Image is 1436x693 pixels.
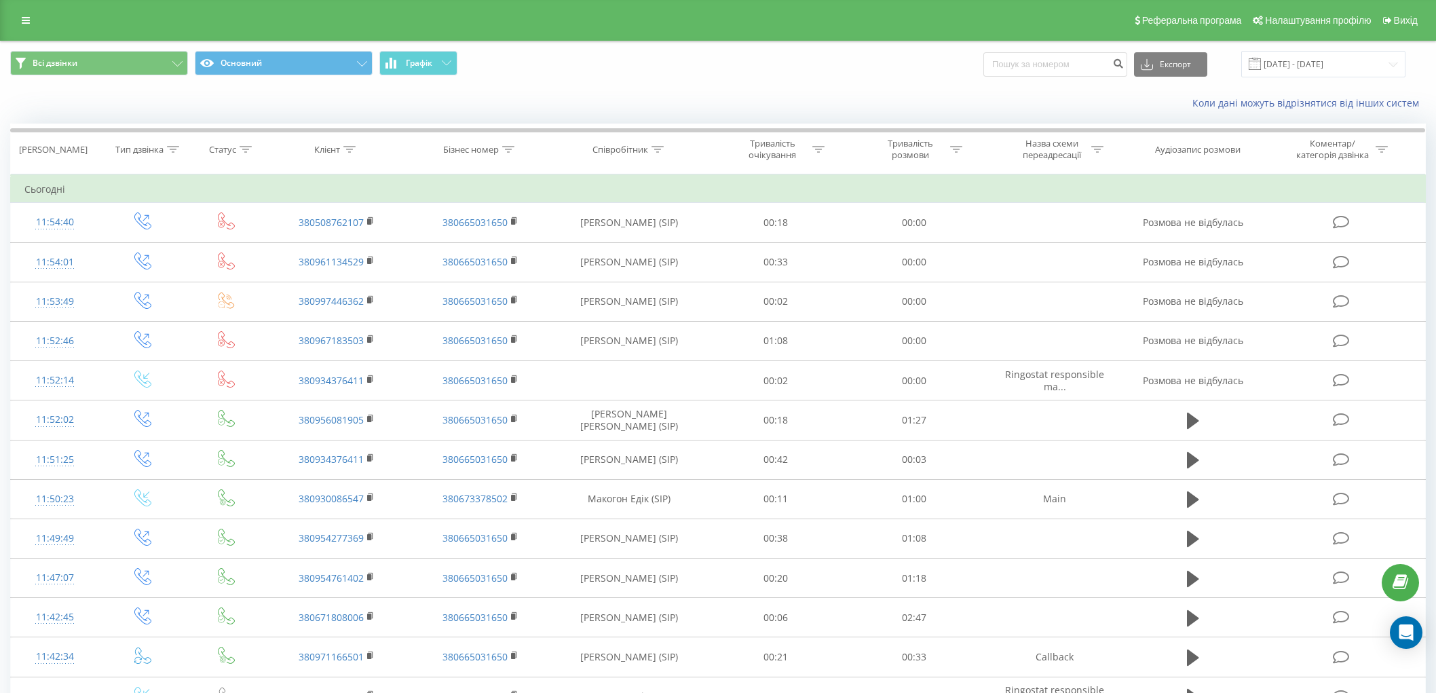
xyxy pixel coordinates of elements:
div: 11:52:14 [24,367,86,394]
td: 00:33 [706,242,845,282]
td: [PERSON_NAME] (SIP) [552,598,706,637]
a: 380967183503 [299,334,364,347]
td: 00:38 [706,519,845,558]
a: 380665031650 [442,295,508,307]
td: 00:21 [706,637,845,677]
td: [PERSON_NAME] (SIP) [552,637,706,677]
td: 01:08 [845,519,983,558]
button: Експорт [1134,52,1207,77]
td: [PERSON_NAME] (SIP) [552,519,706,558]
td: 01:27 [845,400,983,440]
td: 00:11 [706,479,845,519]
td: Макогон Едік (SIP) [552,479,706,519]
a: 380954761402 [299,572,364,584]
td: 00:06 [706,598,845,637]
td: 01:00 [845,479,983,519]
td: 00:00 [845,242,983,282]
div: 11:52:46 [24,328,86,354]
td: [PERSON_NAME] (SIP) [552,440,706,479]
a: 380665031650 [442,216,508,229]
div: Співробітник [592,144,648,155]
a: 380934376411 [299,374,364,387]
span: Розмова не відбулась [1143,216,1243,229]
td: [PERSON_NAME] (SIP) [552,203,706,242]
td: 00:00 [845,361,983,400]
span: Розмова не відбулась [1143,255,1243,268]
a: 380961134529 [299,255,364,268]
span: Графік [406,58,432,68]
td: 01:08 [706,321,845,360]
button: Всі дзвінки [10,51,188,75]
a: 380665031650 [442,334,508,347]
span: Налаштування профілю [1265,15,1371,26]
a: 380930086547 [299,492,364,505]
a: 380673378502 [442,492,508,505]
div: Аудіозапис розмови [1155,144,1241,155]
td: Сьогодні [11,176,1426,203]
div: 11:54:40 [24,209,86,236]
td: 00:20 [706,559,845,598]
td: 00:00 [845,321,983,360]
div: 11:50:23 [24,486,86,512]
span: Розмова не відбулась [1143,374,1243,387]
td: [PERSON_NAME] [PERSON_NAME] (SIP) [552,400,706,440]
td: 00:02 [706,282,845,321]
a: 380934376411 [299,453,364,466]
td: 02:47 [845,598,983,637]
td: [PERSON_NAME] (SIP) [552,242,706,282]
span: Розмова не відбулась [1143,334,1243,347]
span: Реферальна програма [1142,15,1242,26]
td: 00:00 [845,203,983,242]
a: 380954277369 [299,531,364,544]
td: Callback [983,637,1127,677]
span: Вихід [1394,15,1418,26]
div: 11:49:49 [24,525,86,552]
a: 380665031650 [442,650,508,663]
div: 11:47:07 [24,565,86,591]
div: Назва схеми переадресації [1015,138,1088,161]
a: 380665031650 [442,572,508,584]
a: 380956081905 [299,413,364,426]
a: 380508762107 [299,216,364,229]
div: Статус [209,144,236,155]
div: Бізнес номер [443,144,499,155]
td: 00:18 [706,400,845,440]
div: 11:42:34 [24,643,86,670]
td: 00:03 [845,440,983,479]
div: Клієнт [314,144,340,155]
a: 380665031650 [442,413,508,426]
td: 00:18 [706,203,845,242]
td: [PERSON_NAME] (SIP) [552,282,706,321]
div: 11:54:01 [24,249,86,276]
a: 380997446362 [299,295,364,307]
td: [PERSON_NAME] (SIP) [552,321,706,360]
a: 380665031650 [442,611,508,624]
a: 380665031650 [442,531,508,544]
a: Коли дані можуть відрізнятися вiд інших систем [1192,96,1426,109]
button: Основний [195,51,373,75]
td: [PERSON_NAME] (SIP) [552,559,706,598]
td: 01:18 [845,559,983,598]
button: Графік [379,51,457,75]
td: 00:02 [706,361,845,400]
div: Open Intercom Messenger [1390,616,1422,649]
input: Пошук за номером [983,52,1127,77]
a: 380671808006 [299,611,364,624]
div: Тривалість розмови [874,138,947,161]
div: Коментар/категорія дзвінка [1293,138,1372,161]
div: 11:53:49 [24,288,86,315]
div: 11:51:25 [24,447,86,473]
div: 11:42:45 [24,604,86,631]
td: 00:42 [706,440,845,479]
td: 00:00 [845,282,983,321]
td: Main [983,479,1127,519]
span: Ringostat responsible ma... [1005,368,1104,393]
span: Всі дзвінки [33,58,77,69]
div: [PERSON_NAME] [19,144,88,155]
td: 00:33 [845,637,983,677]
a: 380665031650 [442,255,508,268]
div: Тип дзвінка [115,144,164,155]
a: 380971166501 [299,650,364,663]
div: Тривалість очікування [736,138,809,161]
div: 11:52:02 [24,407,86,433]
